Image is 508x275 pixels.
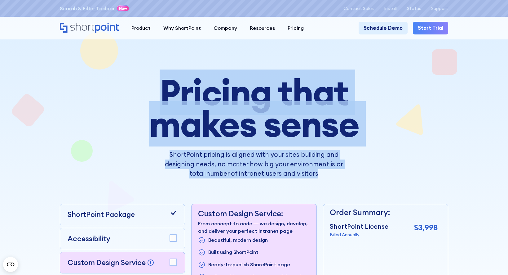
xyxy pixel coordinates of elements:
a: Pricing [281,22,310,34]
a: Search & Filter Toolbar [60,5,115,12]
iframe: Chat Widget [477,245,508,275]
p: Ready-to-publish SharePoint page [208,261,290,269]
a: Resources [244,22,281,34]
p: ShortPoint License [330,222,388,232]
p: Order Summary: [330,207,438,218]
p: Beautiful, modern design [208,236,268,245]
p: Custom Design Service: [198,209,310,218]
div: Product [131,24,151,32]
button: Open CMP widget [3,257,18,272]
p: Custom Design Service [68,258,146,267]
a: Status [407,6,421,11]
a: Company [207,22,244,34]
p: ShortPoint Package [68,209,135,220]
div: Pricing [288,24,304,32]
div: Company [214,24,237,32]
a: Product [125,22,157,34]
p: Built using ShortPoint [208,248,258,257]
a: Schedule Demo [359,22,408,34]
p: Billed Annually [330,232,388,238]
a: Support [431,6,448,11]
p: ShortPoint pricing is aligned with your sites building and designing needs, no matter how big you... [159,150,349,178]
p: Accessibility [68,233,110,244]
div: Why ShortPoint [163,24,201,32]
h1: Pricing that makes sense [111,76,397,140]
p: $3,998 [414,222,438,233]
a: Home [60,23,119,34]
a: Start Trial [413,22,448,34]
a: Why ShortPoint [157,22,207,34]
div: Resources [250,24,275,32]
p: From concept to code — we design, develop, and deliver your perfect intranet page [198,220,310,235]
a: Install [384,6,397,11]
a: Contact Sales [343,6,374,11]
